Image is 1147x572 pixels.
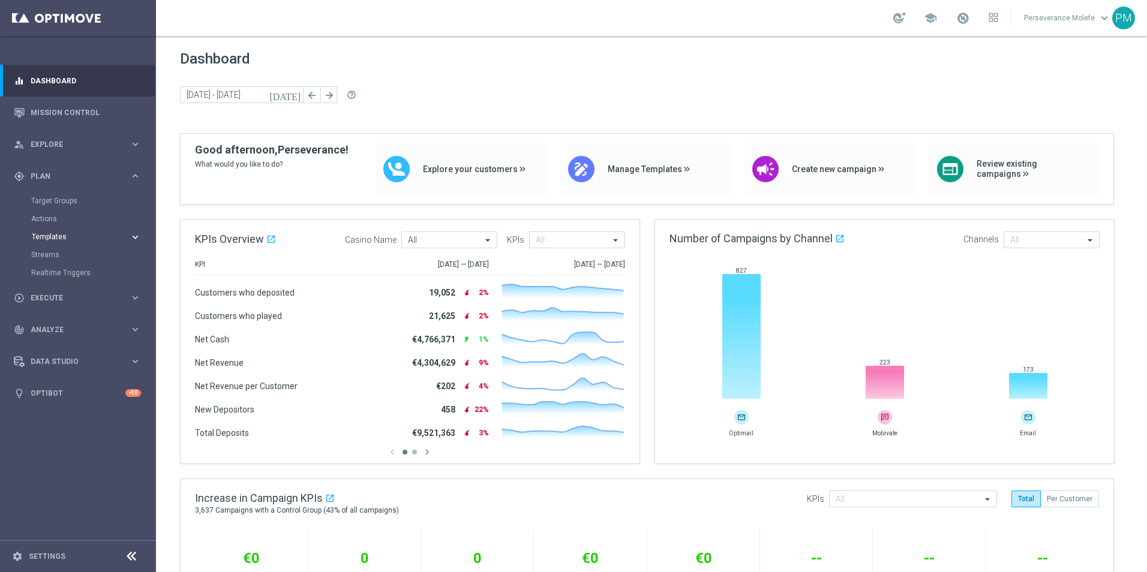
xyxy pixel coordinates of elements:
[31,214,125,224] a: Actions
[31,250,125,260] a: Streams
[130,356,141,367] i: keyboard_arrow_right
[14,171,130,182] div: Plan
[130,231,141,243] i: keyboard_arrow_right
[31,264,155,282] div: Realtime Triggers
[13,108,142,118] button: Mission Control
[130,292,141,303] i: keyboard_arrow_right
[14,97,141,128] div: Mission Control
[13,325,142,335] button: track_changes Analyze keyboard_arrow_right
[924,11,937,25] span: school
[31,358,130,365] span: Data Studio
[14,139,130,150] div: Explore
[31,268,125,278] a: Realtime Triggers
[13,389,142,398] button: lightbulb Optibot +10
[14,356,130,367] div: Data Studio
[31,232,142,242] button: Templates keyboard_arrow_right
[31,65,141,97] a: Dashboard
[13,140,142,149] button: person_search Explore keyboard_arrow_right
[14,293,130,303] div: Execute
[31,192,155,210] div: Target Groups
[31,210,155,228] div: Actions
[14,377,141,409] div: Optibot
[14,171,25,182] i: gps_fixed
[31,377,125,409] a: Optibot
[31,326,130,333] span: Analyze
[14,65,141,97] div: Dashboard
[130,324,141,335] i: keyboard_arrow_right
[14,139,25,150] i: person_search
[32,233,130,240] div: Templates
[31,97,141,128] a: Mission Control
[13,293,142,303] button: play_circle_outline Execute keyboard_arrow_right
[31,228,155,246] div: Templates
[14,76,25,86] i: equalizer
[13,171,142,181] button: gps_fixed Plan keyboard_arrow_right
[125,389,141,397] div: +10
[32,233,118,240] span: Templates
[1023,9,1112,27] a: Perseverance Molefekeyboard_arrow_down
[31,173,130,180] span: Plan
[13,357,142,366] button: Data Studio keyboard_arrow_right
[29,553,65,560] a: Settings
[14,324,25,335] i: track_changes
[130,170,141,182] i: keyboard_arrow_right
[31,246,155,264] div: Streams
[31,141,130,148] span: Explore
[130,139,141,150] i: keyboard_arrow_right
[1112,7,1135,29] div: PM
[1098,11,1111,25] span: keyboard_arrow_down
[31,294,130,302] span: Execute
[14,293,25,303] i: play_circle_outline
[14,324,130,335] div: Analyze
[13,76,142,86] button: equalizer Dashboard
[12,551,23,562] i: settings
[14,388,25,399] i: lightbulb
[31,196,125,206] a: Target Groups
